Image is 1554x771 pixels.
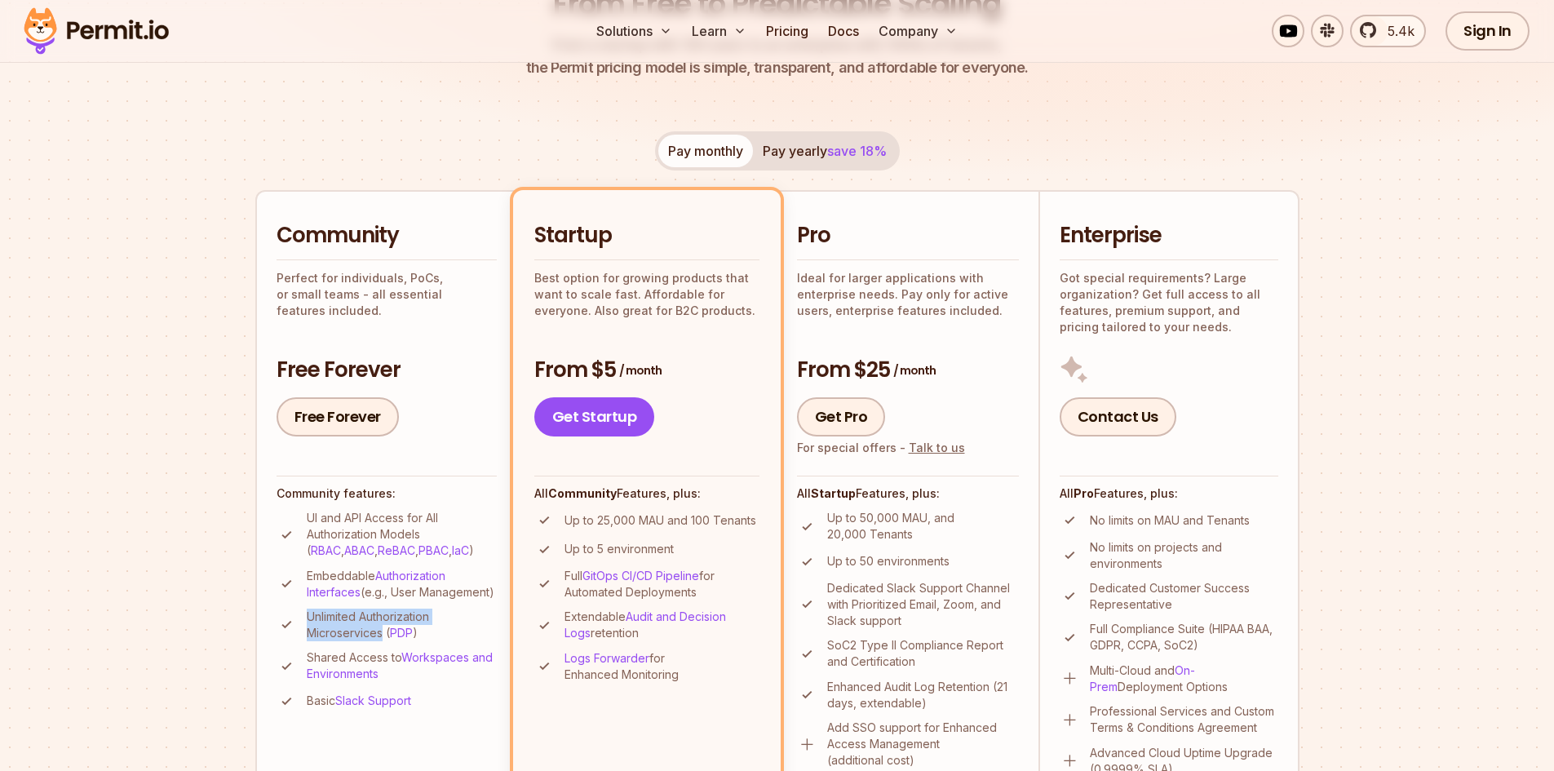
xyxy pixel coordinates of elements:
h4: All Features, plus: [1060,485,1278,502]
span: 5.4k [1378,21,1415,41]
h2: Pro [797,221,1019,250]
button: Solutions [590,15,679,47]
p: Up to 5 environment [564,541,674,557]
p: No limits on MAU and Tenants [1090,512,1250,529]
a: On-Prem [1090,663,1195,693]
a: Contact Us [1060,397,1176,436]
h4: All Features, plus: [534,485,759,502]
p: Got special requirements? Large organization? Get full access to all features, premium support, a... [1060,270,1278,335]
a: Sign In [1446,11,1530,51]
h2: Enterprise [1060,221,1278,250]
a: ABAC [344,543,374,557]
h2: Startup [534,221,759,250]
p: No limits on projects and environments [1090,539,1278,572]
p: Enhanced Audit Log Retention (21 days, extendable) [827,679,1019,711]
a: ReBAC [378,543,415,557]
img: Permit logo [16,3,176,59]
p: Basic [307,693,411,709]
p: Up to 50 environments [827,553,950,569]
a: Logs Forwarder [564,651,649,665]
p: Unlimited Authorization Microservices ( ) [307,609,497,641]
p: Ideal for larger applications with enterprise needs. Pay only for active users, enterprise featur... [797,270,1019,319]
a: Audit and Decision Logs [564,609,726,640]
p: UI and API Access for All Authorization Models ( , , , , ) [307,510,497,559]
p: Best option for growing products that want to scale fast. Affordable for everyone. Also great for... [534,270,759,319]
p: Perfect for individuals, PoCs, or small teams - all essential features included. [277,270,497,319]
p: Up to 25,000 MAU and 100 Tenants [564,512,756,529]
span: / month [893,362,936,379]
strong: Community [548,486,617,500]
p: Up to 50,000 MAU, and 20,000 Tenants [827,510,1019,543]
a: Docs [821,15,866,47]
p: Extendable retention [564,609,759,641]
a: 5.4k [1350,15,1426,47]
p: Embeddable (e.g., User Management) [307,568,497,600]
strong: Startup [811,486,856,500]
a: Talk to us [909,441,965,454]
a: GitOps CI/CD Pipeline [582,569,699,583]
a: PDP [390,626,413,640]
a: IaC [452,543,469,557]
p: Full Compliance Suite (HIPAA BAA, GDPR, CCPA, SoC2) [1090,621,1278,654]
a: Get Startup [534,397,655,436]
a: Free Forever [277,397,399,436]
p: SoC2 Type II Compliance Report and Certification [827,637,1019,670]
span: save 18% [827,143,887,159]
span: / month [619,362,662,379]
a: Pricing [759,15,815,47]
p: for Enhanced Monitoring [564,650,759,683]
h3: Free Forever [277,356,497,385]
button: Learn [685,15,753,47]
a: Get Pro [797,397,886,436]
h2: Community [277,221,497,250]
p: Dedicated Slack Support Channel with Prioritized Email, Zoom, and Slack support [827,580,1019,629]
h3: From $25 [797,356,1019,385]
h4: Community features: [277,485,497,502]
h4: All Features, plus: [797,485,1019,502]
a: RBAC [311,543,341,557]
p: Add SSO support for Enhanced Access Management (additional cost) [827,720,1019,769]
a: Slack Support [335,693,411,707]
p: Multi-Cloud and Deployment Options [1090,662,1278,695]
div: For special offers - [797,440,965,456]
button: Pay yearlysave 18% [753,135,897,167]
p: Full for Automated Deployments [564,568,759,600]
h3: From $5 [534,356,759,385]
button: Company [872,15,964,47]
p: Shared Access to [307,649,497,682]
p: Professional Services and Custom Terms & Conditions Agreement [1090,703,1278,736]
a: PBAC [418,543,449,557]
strong: Pro [1074,486,1094,500]
a: Authorization Interfaces [307,569,445,599]
p: Dedicated Customer Success Representative [1090,580,1278,613]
